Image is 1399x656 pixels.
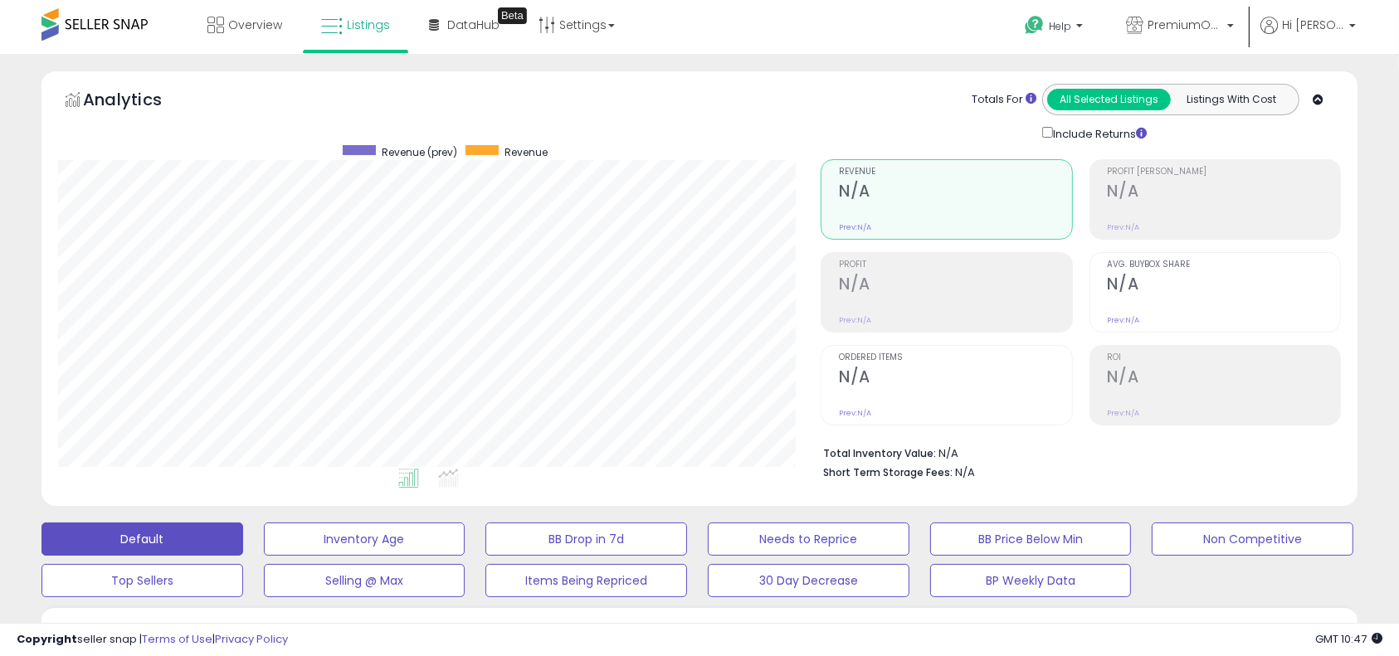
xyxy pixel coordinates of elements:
h2: N/A [839,367,1071,390]
a: Terms of Use [142,631,212,647]
button: Default [41,522,243,556]
span: PremiumOutdoorGrills [1148,17,1222,33]
span: Hi [PERSON_NAME] [1282,17,1344,33]
small: Prev: N/A [839,408,871,418]
small: Prev: N/A [1108,315,1140,325]
a: Privacy Policy [215,631,288,647]
button: 30 Day Decrease [708,564,909,597]
button: BP Weekly Data [930,564,1132,597]
button: Inventory Age [264,522,466,556]
h5: Analytics [83,88,194,115]
span: Revenue (prev) [382,145,457,159]
span: DataHub [447,17,500,33]
span: Revenue [839,168,1071,177]
span: Profit [839,260,1071,270]
div: Tooltip anchor [498,7,527,24]
span: N/A [955,464,975,480]
span: Profit [PERSON_NAME] [1108,168,1340,177]
button: BB Drop in 7d [485,522,687,556]
span: Help [1049,19,1071,33]
span: Avg. Buybox Share [1108,260,1340,270]
h2: N/A [1108,182,1340,204]
small: Prev: N/A [1108,222,1140,232]
span: Overview [228,17,282,33]
button: Selling @ Max [264,564,466,597]
span: 2025-09-17 10:47 GMT [1315,631,1382,647]
button: Top Sellers [41,564,243,597]
h2: N/A [1108,367,1340,390]
button: Items Being Repriced [485,564,687,597]
h2: N/A [1108,275,1340,297]
small: Prev: N/A [839,222,871,232]
a: Hi [PERSON_NAME] [1260,17,1356,54]
div: Include Returns [1030,124,1167,143]
span: Revenue [505,145,548,159]
h2: N/A [839,182,1071,204]
b: Short Term Storage Fees: [823,465,953,479]
i: Get Help [1024,15,1045,36]
span: ROI [1108,353,1340,362]
b: Total Inventory Value: [823,446,936,460]
span: Listings [347,17,390,33]
span: Ordered Items [839,353,1071,362]
strong: Copyright [17,631,77,647]
button: Listings With Cost [1170,89,1294,110]
button: All Selected Listings [1047,89,1171,110]
h2: N/A [839,275,1071,297]
li: N/A [823,442,1328,462]
a: Help [1011,2,1099,54]
button: Non Competitive [1152,522,1353,556]
button: BB Price Below Min [930,522,1132,556]
div: seller snap | | [17,632,288,648]
div: Totals For [972,92,1036,108]
p: Listing States: [1138,620,1357,635]
small: Prev: N/A [1108,408,1140,418]
small: Prev: N/A [839,315,871,325]
button: Needs to Reprice [708,522,909,556]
